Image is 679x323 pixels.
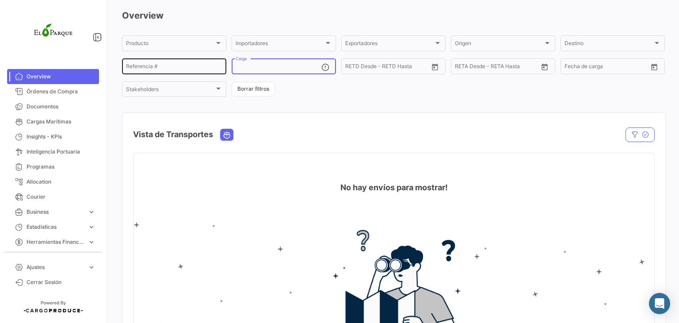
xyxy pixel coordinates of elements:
span: Allocation [27,178,95,186]
input: Hasta [477,65,517,71]
a: Insights - KPIs [7,129,99,144]
h3: Overview [122,9,665,22]
img: logo-el-parque.png [31,11,75,55]
span: Estadísticas [27,223,84,231]
input: Desde [345,65,361,71]
a: Documentos [7,99,99,114]
span: expand_more [88,223,95,231]
input: Hasta [367,65,407,71]
a: Courier [7,189,99,204]
span: expand_more [88,263,95,271]
span: Órdenes de Compra [27,88,95,96]
span: expand_more [88,208,95,216]
span: Importadores [236,42,324,48]
span: Documentos [27,103,95,111]
span: Programas [27,163,95,171]
a: Overview [7,69,99,84]
input: Desde [455,65,471,71]
span: Stakeholders [126,88,214,94]
a: Allocation [7,174,99,189]
a: Órdenes de Compra [7,84,99,99]
span: Overview [27,73,95,81]
span: Insights - KPIs [27,133,95,141]
h4: Vista de Transportes [133,128,213,141]
span: Herramientas Financieras [27,238,84,246]
input: Desde [565,65,580,71]
span: Cargas Marítimas [27,118,95,126]
span: Cerrar Sesión [27,278,95,286]
div: Abrir Intercom Messenger [649,293,670,314]
button: Ocean [221,129,233,140]
span: Origen [455,42,543,48]
a: Inteligencia Portuaria [7,144,99,159]
span: expand_more [88,238,95,246]
input: Hasta [587,65,626,71]
span: Producto [126,42,214,48]
button: Borrar filtros [232,82,275,96]
span: Ajustes [27,263,84,271]
span: Exportadores [345,42,434,48]
button: Open calendar [428,60,442,73]
span: Business [27,208,84,216]
span: Inteligencia Portuaria [27,148,95,156]
button: Open calendar [648,60,661,73]
a: Cargas Marítimas [7,114,99,129]
span: Courier [27,193,95,201]
h4: No hay envíos para mostrar! [340,181,448,194]
a: Programas [7,159,99,174]
span: Destino [565,42,653,48]
button: Open calendar [538,60,551,73]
